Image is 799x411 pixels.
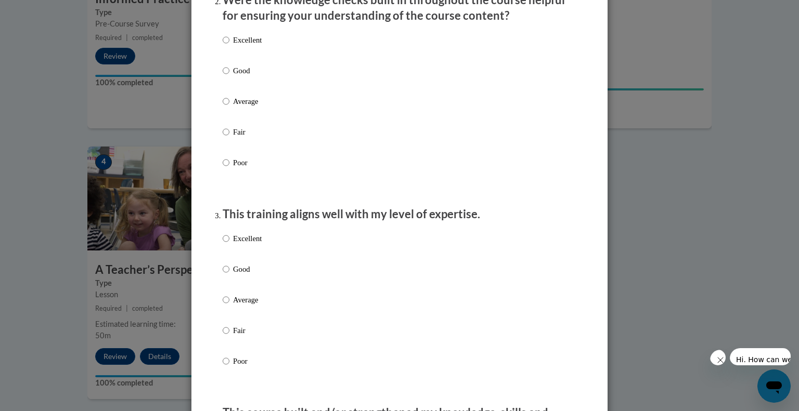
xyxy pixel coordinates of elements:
input: Fair [223,325,229,336]
p: Fair [233,325,262,336]
p: Good [233,263,262,275]
p: This training aligns well with my level of expertise. [223,206,576,222]
iframe: Close message [710,350,726,365]
input: Good [223,65,229,76]
input: Poor [223,157,229,168]
p: Poor [233,157,262,168]
p: Average [233,96,262,107]
input: Good [223,263,229,275]
input: Average [223,294,229,306]
input: Fair [223,126,229,138]
p: Good [233,65,262,76]
iframe: Message from company [730,348,791,365]
input: Excellent [223,233,229,244]
p: Excellent [233,233,262,244]
p: Fair [233,126,262,138]
p: Poor [233,355,262,367]
input: Excellent [223,34,229,46]
input: Poor [223,355,229,367]
span: Hi. How can we help? [6,7,84,16]
input: Average [223,96,229,107]
p: Excellent [233,34,262,46]
p: Average [233,294,262,306]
